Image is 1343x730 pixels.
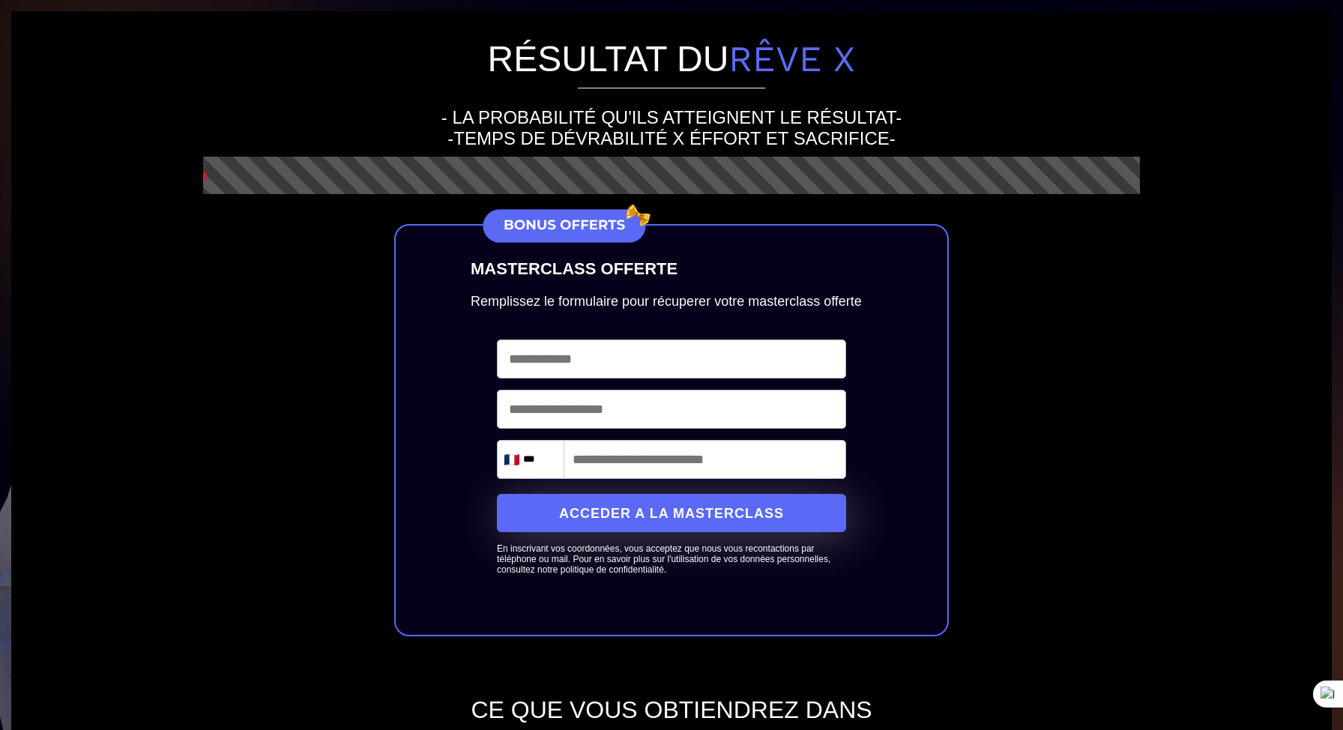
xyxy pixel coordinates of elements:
[203,30,1140,88] h1: Résultat du
[504,454,519,465] img: fr
[203,100,1140,157] h2: - LA PROBABILITÉ QU'ILS ATTEIGNENT LE RÉSULTAT- -TEMPS DE DÉVRABILITÉ X ÉFFORT ET SACRIFICE-
[471,199,658,253] img: 63b5f0a7b40b8c575713f71412baadad_BONUS_OFFERTS.png
[497,494,846,532] button: ACCEDER A LA MASTERCLASS
[203,169,209,182] text: 1
[497,540,846,575] text: En inscrivant vos coordonnées, vous acceptez que nous vous recontactions par téléphone ou mail. P...
[728,37,855,80] span: rêve X
[471,290,872,313] text: Remplissez le formulaire pour récuperer votre masterclass offerte
[471,256,872,283] text: MASTERCLASS OFFERTE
